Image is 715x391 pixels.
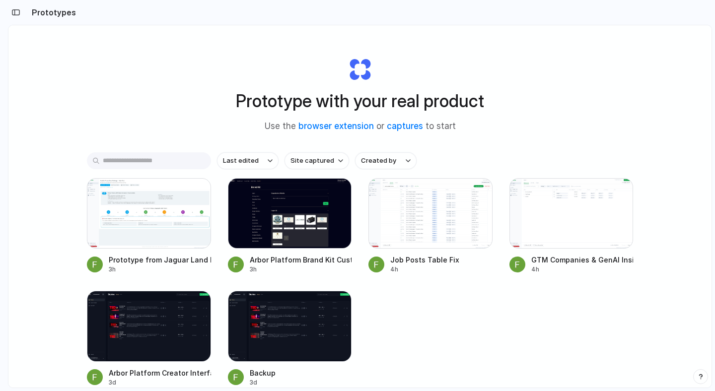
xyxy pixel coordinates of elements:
div: Prototype from Jaguar Land Rover MATLAB Job Posts [109,255,211,265]
div: Backup [250,368,276,378]
span: Last edited [223,156,259,166]
button: Last edited [217,152,279,169]
button: Created by [355,152,417,169]
span: Use the or to start [265,120,456,133]
span: Created by [361,156,396,166]
div: 3h [109,265,211,274]
a: BackupBackup3d [228,291,352,387]
a: Job Posts Table FixJob Posts Table Fix4h [368,178,493,274]
div: 4h [390,265,459,274]
a: Arbor Platform Brand Kit CustomizerArbor Platform Brand Kit Customizer3h [228,178,352,274]
a: browser extension [298,121,374,131]
a: Prototype from Jaguar Land Rover MATLAB Job PostsPrototype from Jaguar Land Rover MATLAB Job Posts3h [87,178,211,274]
a: GTM Companies & GenAI InsightsGTM Companies & GenAI Insights4h [509,178,634,274]
div: GTM Companies & GenAI Insights [531,255,634,265]
h1: Prototype with your real product [236,88,484,114]
div: 4h [531,265,634,274]
div: 3d [250,378,276,387]
div: 3h [250,265,352,274]
button: Site captured [285,152,349,169]
span: Site captured [290,156,334,166]
a: captures [387,121,423,131]
h2: Prototypes [28,6,76,18]
div: Arbor Platform Brand Kit Customizer [250,255,352,265]
a: Arbor Platform Creator InterfaceArbor Platform Creator Interface3d [87,291,211,387]
div: Job Posts Table Fix [390,255,459,265]
div: Arbor Platform Creator Interface [109,368,211,378]
div: 3d [109,378,211,387]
